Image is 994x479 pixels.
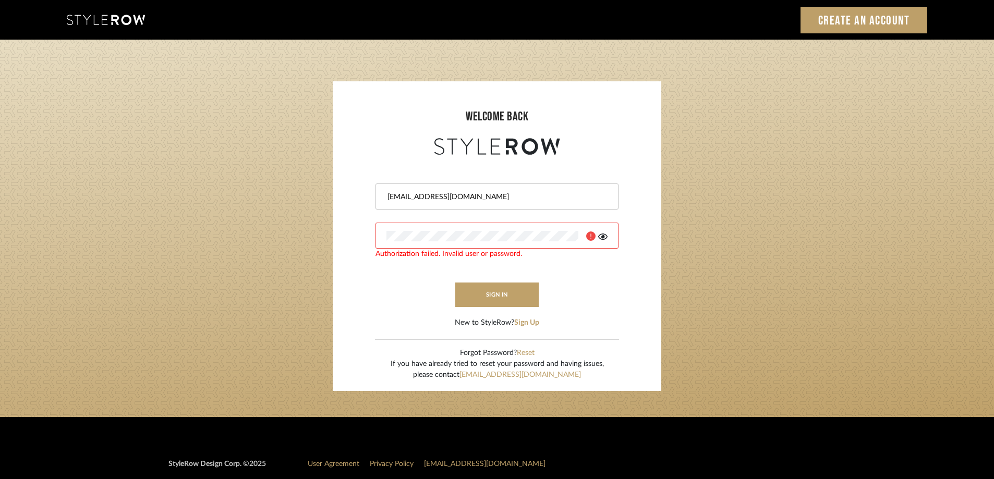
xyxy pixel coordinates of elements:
[391,348,604,359] div: Forgot Password?
[370,460,414,468] a: Privacy Policy
[514,317,539,328] button: Sign Up
[375,249,619,260] div: Authorization failed. Invalid user or password.
[386,192,605,202] input: Email Address
[391,359,604,380] div: If you have already tried to reset your password and having issues, please contact
[455,283,539,307] button: sign in
[455,317,539,328] div: New to StyleRow?
[168,459,266,478] div: StyleRow Design Corp. ©2025
[459,371,581,378] a: [EMAIL_ADDRESS][DOMAIN_NAME]
[801,7,928,33] a: Create an Account
[308,460,359,468] a: User Agreement
[517,348,535,359] button: Reset
[424,460,546,468] a: [EMAIL_ADDRESS][DOMAIN_NAME]
[343,107,651,126] div: welcome back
